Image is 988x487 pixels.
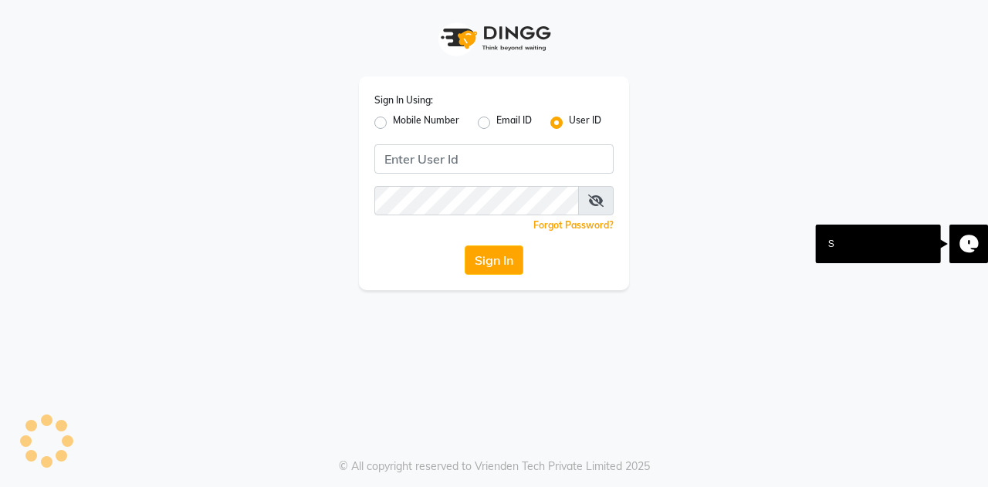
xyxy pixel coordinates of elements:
label: Email ID [496,113,532,132]
label: Sign In Using: [374,93,433,107]
input: Username [374,186,579,215]
label: Mobile Number [393,113,459,132]
button: Sign In [465,245,523,275]
input: Username [374,144,614,174]
label: User ID [569,113,601,132]
a: Forgot Password? [533,219,614,231]
img: logo1.svg [432,15,556,61]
